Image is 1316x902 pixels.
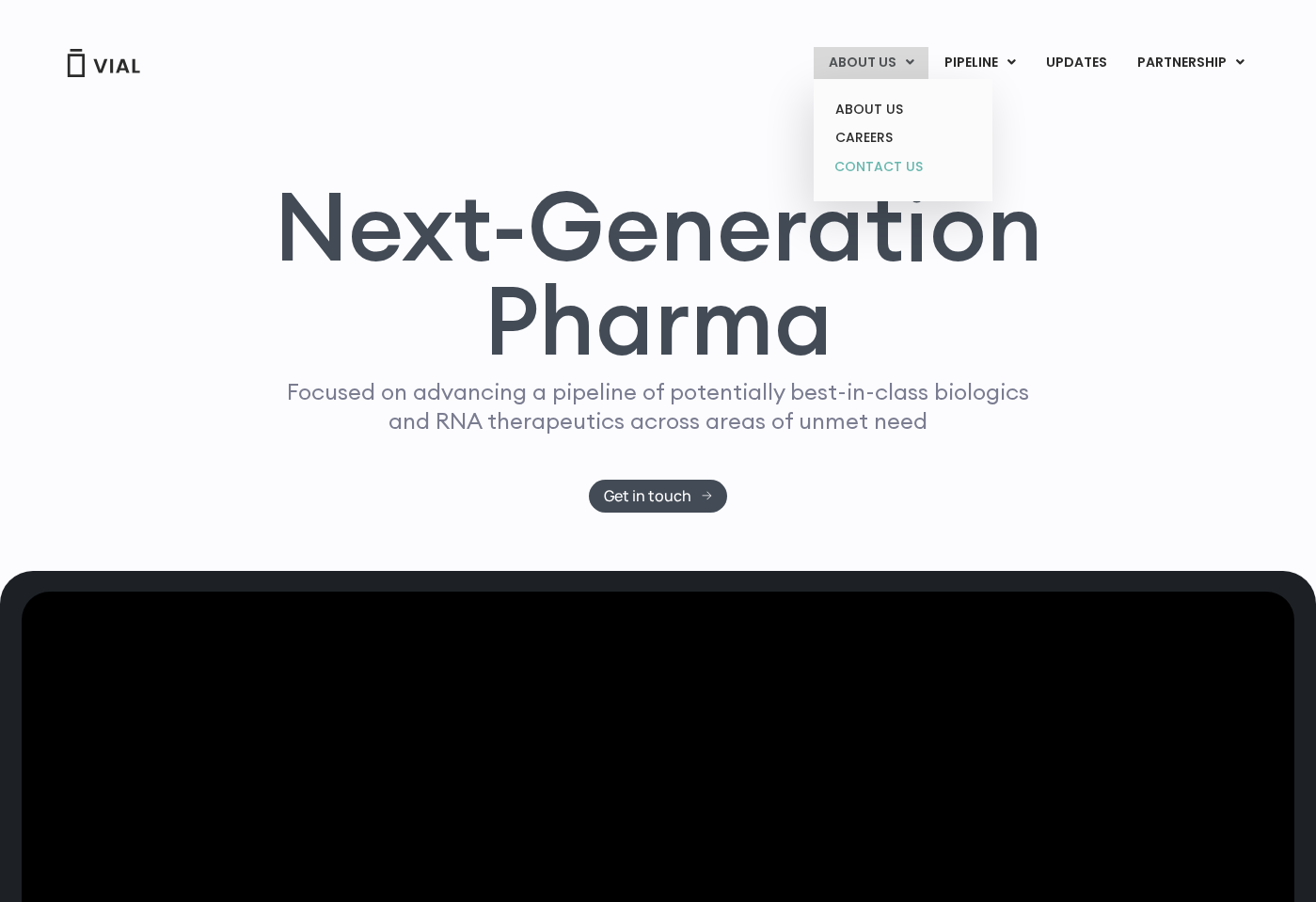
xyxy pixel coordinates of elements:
a: UPDATES [1031,47,1121,79]
a: PARTNERSHIPMenu Toggle [1122,47,1260,79]
a: CAREERS [820,123,985,152]
a: CONTACT US [820,152,985,182]
a: Get in touch [589,480,727,513]
span: Get in touch [604,489,691,503]
p: Focused on advancing a pipeline of potentially best-in-class biologics and RNA therapeutics acros... [279,377,1038,435]
a: PIPELINEMenu Toggle [929,47,1030,79]
a: ABOUT USMenu Toggle [814,47,928,79]
img: Vial Logo [66,49,141,77]
a: ABOUT US [820,95,985,124]
h1: Next-Generation Pharma [251,179,1066,369]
